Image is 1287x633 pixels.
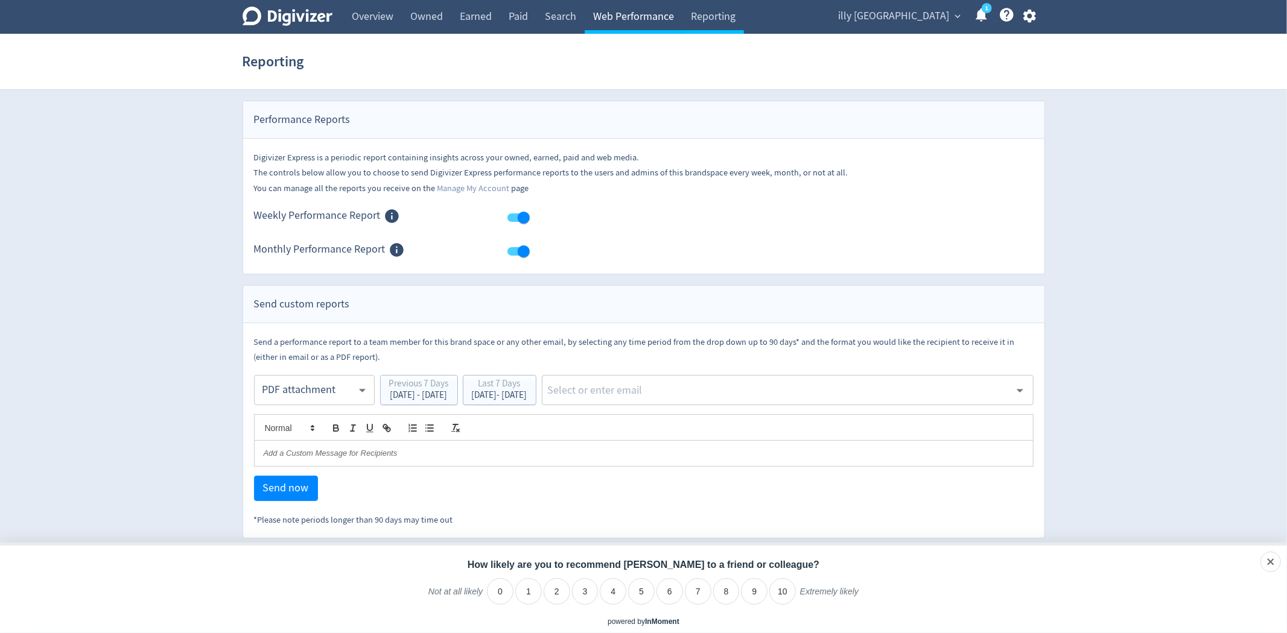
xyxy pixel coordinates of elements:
div: Send custom reports [243,286,1044,323]
li: 5 [628,578,655,605]
button: Previous 7 Days[DATE] - [DATE] [380,375,458,405]
a: Manage My Account [437,183,510,194]
label: Not at all likely [428,586,483,606]
button: illy [GEOGRAPHIC_DATA] [834,7,964,26]
li: 10 [769,578,796,605]
span: Weekly Performance Report [254,208,381,224]
li: 7 [685,578,711,605]
li: 3 [572,578,599,605]
li: 9 [741,578,767,605]
button: Open [1011,381,1029,400]
text: 1 [985,4,988,13]
small: The controls below allow you to choose to send Digivizer Express performance reports to the users... [254,167,848,178]
div: Previous 7 Days [389,379,449,391]
small: You can manage all the reports you receive on the page [254,183,529,194]
svg: Members of this Brand Space can receive Monthly Performance Report via email when enabled [389,242,405,258]
input: Select or enter email [547,381,1010,399]
div: PDF attachment [262,377,355,404]
span: expand_more [953,11,964,22]
div: [DATE] - [DATE] [472,391,527,400]
li: 1 [515,578,542,605]
span: Monthly Performance Report [254,242,386,258]
div: Close survey [1260,552,1281,572]
div: Performance Reports [243,101,1044,139]
small: Digivizer Express is a periodic report containing insights across your owned, earned, paid and we... [254,152,640,163]
div: Last 7 Days [472,379,527,391]
div: powered by inmoment [608,617,679,627]
li: 6 [656,578,683,605]
span: illy [GEOGRAPHIC_DATA] [839,7,950,26]
li: 4 [600,578,626,605]
small: Send a performance report to a team member for this brand space or any other email, by selecting ... [254,336,1015,363]
div: [DATE] - [DATE] [389,391,449,400]
button: Send now [254,476,318,501]
li: 0 [487,578,513,605]
h1: Reporting [243,42,304,81]
small: *Please note periods longer than 90 days may time out [254,514,453,526]
span: Send now [263,483,309,494]
li: 2 [544,578,570,605]
svg: Members of this Brand Space can receive Weekly Performance Report via email when enabled [384,208,400,224]
a: InMoment [645,617,679,626]
li: 8 [713,578,740,605]
label: Extremely likely [800,586,859,606]
a: 1 [982,3,992,13]
button: Last 7 Days[DATE]- [DATE] [463,375,536,405]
